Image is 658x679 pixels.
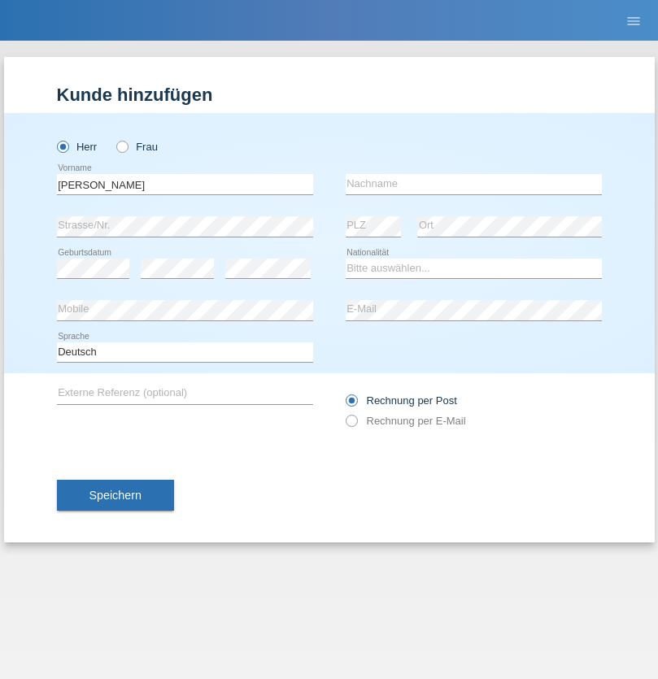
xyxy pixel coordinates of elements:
[625,13,642,29] i: menu
[57,85,602,105] h1: Kunde hinzufügen
[346,415,356,435] input: Rechnung per E-Mail
[346,394,457,407] label: Rechnung per Post
[57,141,68,151] input: Herr
[116,141,158,153] label: Frau
[346,394,356,415] input: Rechnung per Post
[346,415,466,427] label: Rechnung per E-Mail
[617,15,650,25] a: menu
[57,480,174,511] button: Speichern
[89,489,142,502] span: Speichern
[57,141,98,153] label: Herr
[116,141,127,151] input: Frau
